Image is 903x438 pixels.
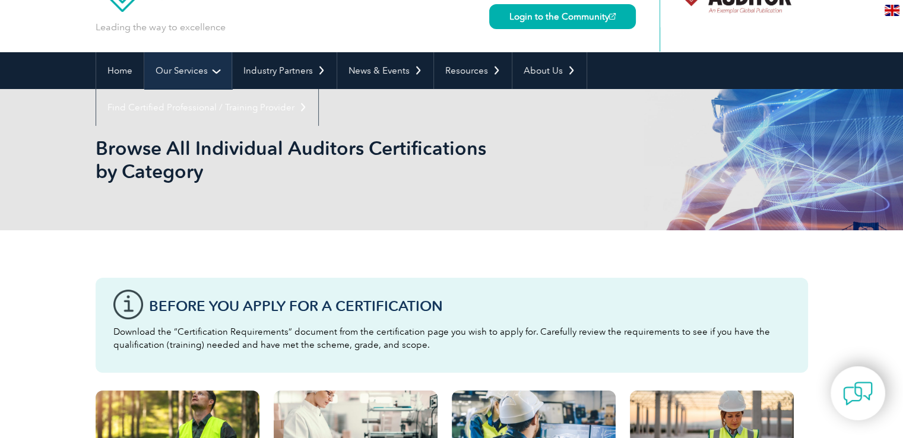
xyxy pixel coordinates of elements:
[609,13,616,20] img: open_square.png
[885,5,899,16] img: en
[149,299,790,313] h3: Before You Apply For a Certification
[96,137,552,183] h1: Browse All Individual Auditors Certifications by Category
[337,52,433,89] a: News & Events
[232,52,337,89] a: Industry Partners
[144,52,232,89] a: Our Services
[434,52,512,89] a: Resources
[96,21,226,34] p: Leading the way to excellence
[96,52,144,89] a: Home
[113,325,790,351] p: Download the “Certification Requirements” document from the certification page you wish to apply ...
[96,89,318,126] a: Find Certified Professional / Training Provider
[512,52,587,89] a: About Us
[843,379,873,408] img: contact-chat.png
[489,4,636,29] a: Login to the Community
